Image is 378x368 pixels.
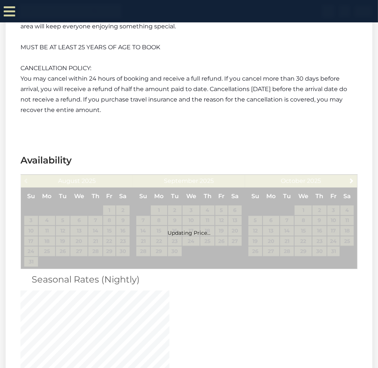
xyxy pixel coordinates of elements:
[20,154,358,167] h3: Availability
[26,273,352,286] h3: Seasonal Rates (Nightly)
[20,230,358,236] div: Updating Price...
[20,65,91,72] span: CANCELLATION POLICY:
[337,5,352,18] a: [PHONE_NUMBER]
[20,75,347,113] span: You may cancel within 24 hours of booking and receive a full refund. If you cancel more than 30 d...
[19,4,122,19] img: Khaki-logo.png
[20,44,160,51] span: MUST BE AT LEAST 25 YEARS OF AGE TO BOOK
[321,4,335,18] img: search-regular.svg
